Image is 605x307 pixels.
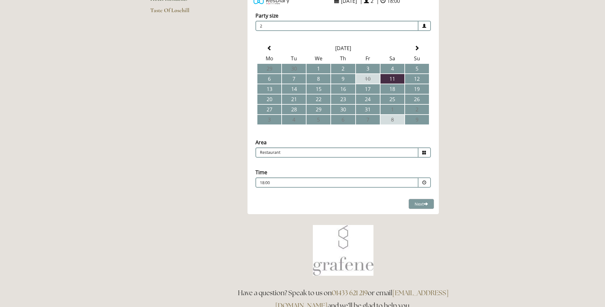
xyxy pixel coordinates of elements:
[331,105,355,114] td: 30
[257,84,281,94] td: 13
[414,46,419,51] span: Next Month
[282,94,306,104] td: 21
[331,54,355,63] th: Th
[331,64,355,73] td: 2
[306,105,330,114] td: 29
[257,115,281,124] td: 3
[282,84,306,94] td: 14
[282,54,306,63] th: Tu
[282,64,306,73] td: 30
[405,105,429,114] td: 2
[255,139,267,146] label: Area
[356,84,380,94] td: 17
[380,94,404,104] td: 25
[306,94,330,104] td: 22
[356,64,380,73] td: 3
[356,74,380,84] td: 10
[255,12,278,19] label: Party size
[267,46,272,51] span: Previous Month
[150,7,211,18] a: Taste Of Losehill
[356,54,380,63] th: Fr
[409,199,434,209] button: Next
[356,105,380,114] td: 31
[306,74,330,84] td: 8
[306,54,330,63] th: We
[331,74,355,84] td: 9
[380,64,404,73] td: 4
[306,84,330,94] td: 15
[405,54,429,63] th: Su
[257,54,281,63] th: Mo
[380,54,404,63] th: Sa
[255,169,267,176] label: Time
[331,115,355,124] td: 6
[282,115,306,124] td: 4
[405,64,429,73] td: 5
[405,74,429,84] td: 12
[415,201,428,207] span: Next
[257,105,281,114] td: 27
[331,94,355,104] td: 23
[380,74,404,84] td: 11
[306,64,330,73] td: 1
[255,21,418,31] span: 2
[282,74,306,84] td: 7
[282,105,306,114] td: 28
[257,74,281,84] td: 6
[405,115,429,124] td: 9
[356,115,380,124] td: 7
[356,94,380,104] td: 24
[257,94,281,104] td: 20
[282,43,404,53] th: Select Month
[380,115,404,124] td: 8
[380,105,404,114] td: 1
[257,64,281,73] td: 29
[380,84,404,94] td: 18
[405,94,429,104] td: 26
[405,84,429,94] td: 19
[332,288,368,297] a: 01433 621 219
[260,180,375,186] p: 18:00
[331,84,355,94] td: 16
[313,225,373,276] img: Book a table at Grafene Restaurant @ Losehill
[306,115,330,124] td: 5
